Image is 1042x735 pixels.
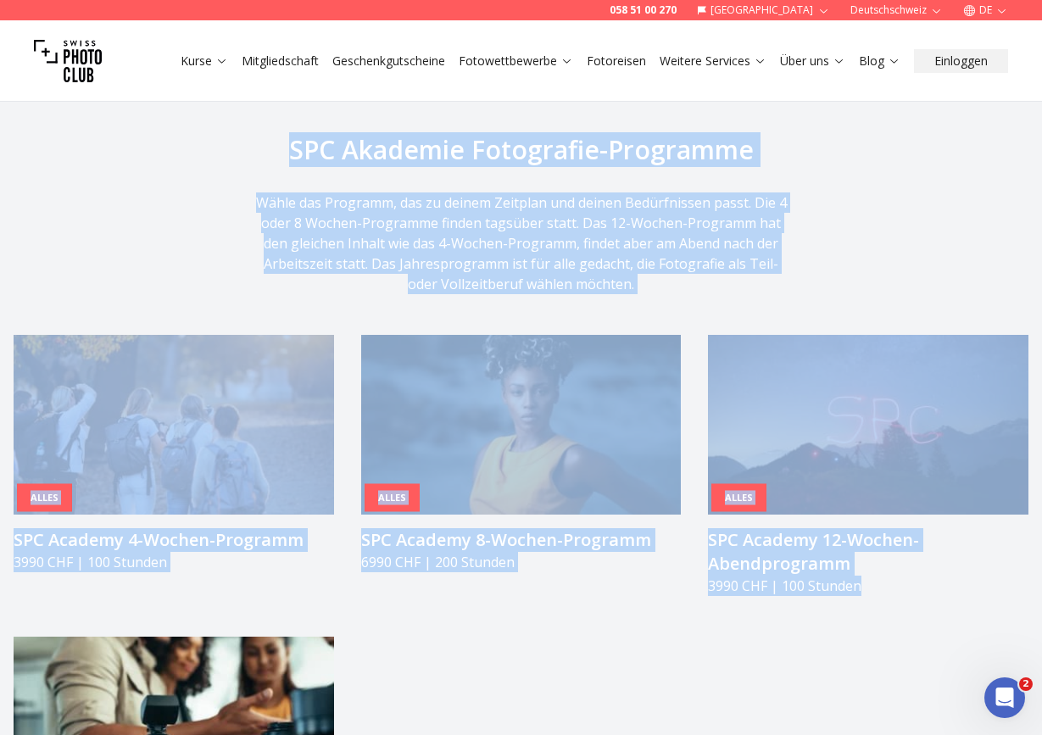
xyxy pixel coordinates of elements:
iframe: Intercom live chat [984,677,1025,718]
button: Kurse [174,49,235,73]
img: SPC Academy 12-Wochen-Abendprogramm [708,335,1028,515]
button: Fotoreisen [580,49,653,73]
h3: SPC Academy 4-Wochen-Programm [14,528,334,552]
a: SPC Academy 8-Wochen-ProgrammAllesSPC Academy 8-Wochen-Programm6990 CHF | 200 Stunden [361,335,682,572]
button: Blog [852,49,907,73]
div: Alles [711,484,766,512]
p: 3990 CHF | 100 Stunden [708,576,1028,596]
img: Swiss photo club [34,27,102,95]
a: Mitgliedschaft [242,53,319,70]
h2: SPC Akademie Fotografie-Programme [14,135,1028,165]
button: Über uns [773,49,852,73]
div: Alles [365,484,420,512]
a: Geschenkgutscheine [332,53,445,70]
a: Fotowettbewerbe [459,53,573,70]
div: Alles [17,484,72,512]
a: SPC Academy 4-Wochen-ProgrammAllesSPC Academy 4-Wochen-Programm3990 CHF | 100 Stunden [14,335,334,572]
p: 6990 CHF | 200 Stunden [361,552,682,572]
button: Geschenkgutscheine [326,49,452,73]
p: 3990 CHF | 100 Stunden [14,552,334,572]
button: Einloggen [914,49,1008,73]
div: Wähle das Programm, das zu deinem Zeitplan und deinen Bedürfnissen passt. Die 4 oder 8 Wochen-Pro... [250,192,793,294]
a: Blog [859,53,900,70]
a: Über uns [780,53,845,70]
span: 2 [1019,677,1033,691]
button: Weitere Services [653,49,773,73]
a: Fotoreisen [587,53,646,70]
img: SPC Academy 4-Wochen-Programm [14,335,334,515]
a: Weitere Services [660,53,766,70]
a: 058 51 00 270 [610,3,677,17]
a: Kurse [181,53,228,70]
a: SPC Academy 12-Wochen-AbendprogrammAllesSPC Academy 12-Wochen-Abendprogramm3990 CHF | 100 Stunden [708,335,1028,596]
button: Fotowettbewerbe [452,49,580,73]
button: Mitgliedschaft [235,49,326,73]
h3: SPC Academy 12-Wochen-Abendprogramm [708,528,1028,576]
img: SPC Academy 8-Wochen-Programm [361,335,682,515]
h3: SPC Academy 8-Wochen-Programm [361,528,682,552]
